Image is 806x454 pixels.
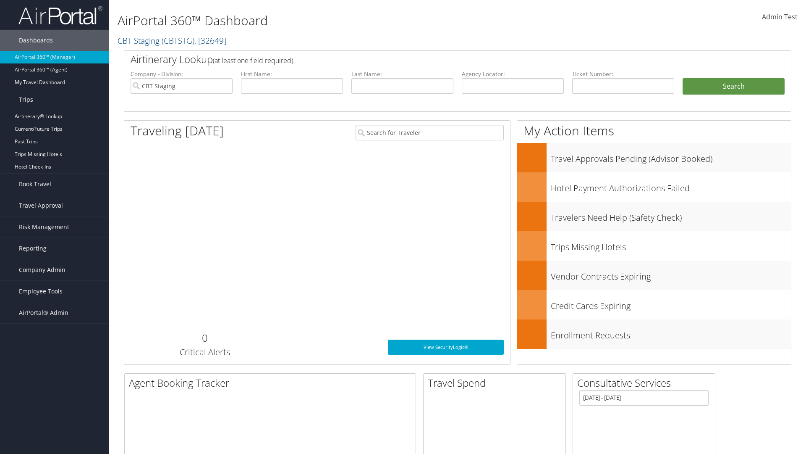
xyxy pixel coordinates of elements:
[551,237,791,253] h3: Trips Missing Hotels
[762,12,798,21] span: Admin Test
[462,70,564,78] label: Agency Locator:
[572,70,674,78] label: Ticket Number:
[551,208,791,224] h3: Travelers Need Help (Safety Check)
[131,52,729,66] h2: Airtinerary Lookup
[118,35,226,46] a: CBT Staging
[19,216,69,238] span: Risk Management
[19,195,63,216] span: Travel Approval
[517,172,791,202] a: Hotel Payment Authorizations Failed
[517,122,791,140] h1: My Action Items
[18,5,102,25] img: airportal-logo.png
[162,35,194,46] span: ( CBTSTG )
[19,30,53,51] span: Dashboards
[517,261,791,290] a: Vendor Contracts Expiring
[551,296,791,312] h3: Credit Cards Expiring
[517,143,791,172] a: Travel Approvals Pending (Advisor Booked)
[129,376,416,390] h2: Agent Booking Tracker
[131,346,279,358] h3: Critical Alerts
[388,340,504,355] a: View SecurityLogic®
[19,238,47,259] span: Reporting
[551,325,791,341] h3: Enrollment Requests
[131,122,224,140] h1: Traveling [DATE]
[241,70,343,78] label: First Name:
[19,89,33,110] span: Trips
[517,319,791,349] a: Enrollment Requests
[213,56,293,65] span: (at least one field required)
[19,281,63,302] span: Employee Tools
[762,4,798,30] a: Admin Test
[577,376,715,390] h2: Consultative Services
[517,202,791,231] a: Travelers Need Help (Safety Check)
[683,78,785,95] button: Search
[551,178,791,194] h3: Hotel Payment Authorizations Failed
[131,331,279,345] h2: 0
[517,231,791,261] a: Trips Missing Hotels
[194,35,226,46] span: , [ 32649 ]
[19,174,51,195] span: Book Travel
[356,125,504,140] input: Search for Traveler
[517,290,791,319] a: Credit Cards Expiring
[19,259,65,280] span: Company Admin
[118,12,571,29] h1: AirPortal 360™ Dashboard
[551,149,791,165] h3: Travel Approvals Pending (Advisor Booked)
[551,267,791,282] h3: Vendor Contracts Expiring
[428,376,565,390] h2: Travel Spend
[19,302,68,323] span: AirPortal® Admin
[131,70,233,78] label: Company - Division:
[351,70,453,78] label: Last Name:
